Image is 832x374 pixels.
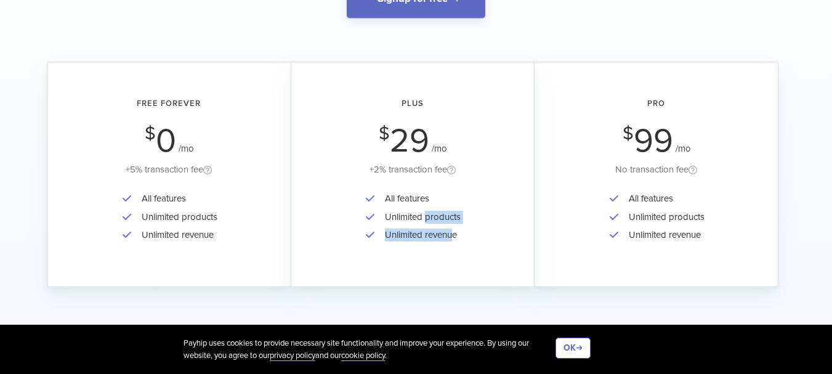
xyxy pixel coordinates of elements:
span: /mo [676,143,691,154]
div: +2% transaction fee [309,162,517,177]
button: OK [555,338,591,359]
a: privacy policy [270,351,315,361]
span: /mo [432,143,447,154]
li: Unlimited products [379,208,461,226]
span: /mo [179,143,194,154]
span: $ [379,126,390,141]
li: All features [623,190,705,208]
li: All features [135,190,217,208]
span: $ [145,126,156,141]
h2: Plus [309,99,517,108]
li: All features [379,190,461,208]
li: Unlimited products [135,208,217,226]
li: Unlimited products [623,208,705,226]
li: Unlimited revenue [623,226,705,244]
div: No transaction fee [552,162,761,177]
a: cookie policy [341,351,385,361]
span: 29 [390,121,429,161]
span: 0 [156,121,176,161]
li: Unlimited revenue [135,226,217,244]
li: Unlimited revenue [379,226,461,244]
span: $ [623,126,634,141]
div: +5% transaction fee [65,162,273,177]
h2: Free Forever [65,99,273,108]
h2: Pro [552,99,761,108]
div: Payhip uses cookies to provide necessary site functionality and improve your experience. By using... [184,338,555,362]
span: 99 [634,121,673,161]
